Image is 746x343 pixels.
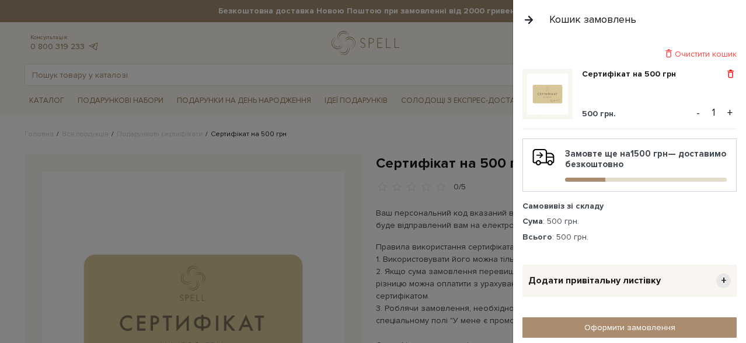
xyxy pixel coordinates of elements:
button: + [723,104,737,122]
b: 1500 грн [630,148,668,159]
strong: Самовивіз зі складу [522,201,604,211]
div: Кошик замовлень [549,13,636,26]
strong: Сума [522,216,543,226]
div: : 500 грн. [522,232,737,242]
img: Сертифікат на 500 грн [527,74,568,115]
div: : 500 грн. [522,216,737,227]
strong: Всього [522,232,552,242]
span: Додати привітальну листівку [528,275,661,287]
div: Замовте ще на — доставимо безкоштовно [532,148,727,182]
span: 500 грн. [582,109,616,119]
a: Сертифікат на 500 грн [582,69,685,79]
div: Очистити кошик [522,48,737,60]
button: - [692,104,704,122]
a: Оформити замовлення [522,317,737,338]
span: + [716,273,731,288]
